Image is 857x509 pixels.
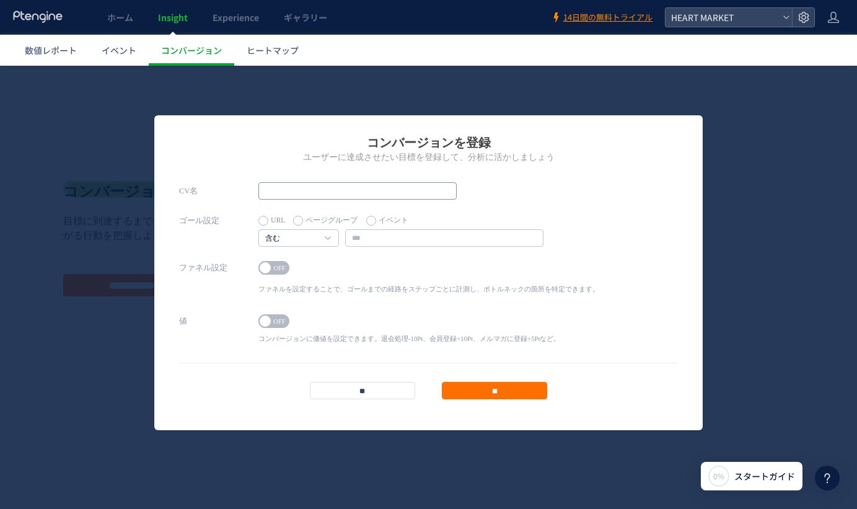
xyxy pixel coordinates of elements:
span: ヒートマップ [247,44,299,56]
a: 14日間の無料トライアル [551,12,653,24]
span: イベント [102,44,136,56]
span: スタートガイド [734,470,795,483]
span: 0% [713,471,724,481]
span: 数値レポート [25,44,77,56]
span: ホーム [107,11,133,24]
label: 値 [179,247,258,264]
p: ファネルを設定することで、ゴールまでの経路をステップごとに計測し、ボトルネックの箇所を特定できます。 [258,219,599,228]
a: 含む [265,167,319,179]
label: ゴール設定 [179,146,258,164]
label: イベント [366,146,408,164]
p: コンバージョンに価値を設定できます。退会処理-10Pt、会員登録+10Pt、メルマガに登録+5Ptなど。 [258,268,560,278]
span: ギャラリー [284,11,327,24]
span: Experience [213,11,259,24]
span: OFF [270,249,289,262]
h1: コンバージョンを登録 [179,68,678,86]
label: URL [258,146,285,164]
label: ファネル設定 [179,193,258,211]
span: 14日間の無料トライアル [563,12,653,24]
span: Insight [158,11,188,24]
h2: ユーザーに達成させたい目標を登録して、分析に活かしましょう [179,86,678,98]
span: コンバージョン [161,44,222,56]
label: CV名 [179,117,258,134]
span: HEART MARKET [667,8,778,27]
span: OFF [270,195,289,209]
label: ページグループ [293,146,358,164]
